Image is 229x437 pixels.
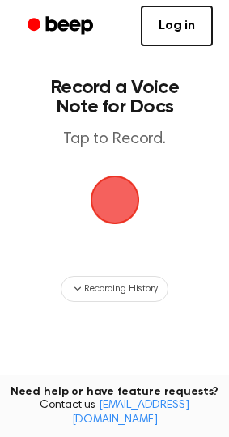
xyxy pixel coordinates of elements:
[29,78,200,117] h1: Record a Voice Note for Docs
[91,176,139,224] button: Beep Logo
[29,129,200,150] p: Tap to Record.
[10,399,219,427] span: Contact us
[72,400,189,426] a: [EMAIL_ADDRESS][DOMAIN_NAME]
[61,276,168,302] button: Recording History
[16,11,108,42] a: Beep
[141,6,213,46] a: Log in
[84,282,157,296] span: Recording History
